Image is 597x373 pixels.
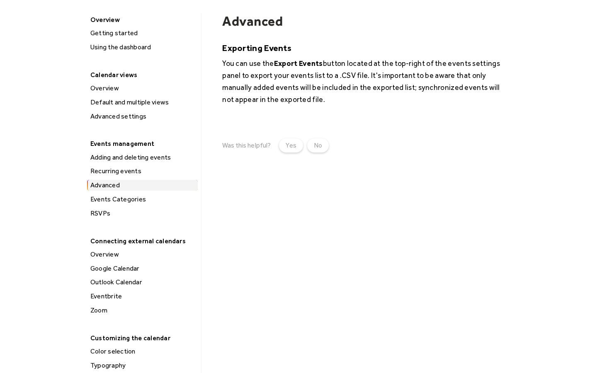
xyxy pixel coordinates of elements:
[87,346,198,357] a: Color selection
[87,249,198,260] a: Overview
[88,346,198,357] div: Color selection
[222,13,511,29] h1: Advanced
[88,180,198,191] div: Advanced
[86,235,197,247] div: Connecting external calendars
[88,194,198,205] div: Events Categories
[87,291,198,302] a: Eventbrite
[87,83,198,94] a: Overview
[86,68,197,81] div: Calendar views
[87,97,198,108] a: Default and multiple views
[222,57,511,105] p: You can use the button located at the top-right of the events settings panel to export your event...
[88,97,198,108] div: Default and multiple views
[86,332,197,344] div: Customizing the calendar
[88,208,198,219] div: RSVPs
[87,208,198,219] a: RSVPs
[87,263,198,274] a: Google Calendar
[279,138,303,153] a: Yes
[87,152,198,163] a: Adding and deleting events
[88,28,198,39] div: Getting started
[88,42,198,53] div: Using the dashboard
[222,42,511,54] h5: Exporting Events
[314,140,322,150] div: No
[88,166,198,177] div: Recurring events
[86,13,197,26] div: Overview
[274,59,323,68] strong: Export Events
[86,137,197,150] div: Events management
[87,28,198,39] a: Getting started
[87,42,198,53] a: Using the dashboard
[87,111,198,122] a: Advanced settings
[88,291,198,302] div: Eventbrite
[88,277,198,288] div: Outlook Calendar
[87,277,198,288] a: Outlook Calendar
[87,180,198,191] a: Advanced
[286,140,296,150] div: Yes
[88,249,198,260] div: Overview
[307,138,329,153] a: No
[88,152,198,163] div: Adding and deleting events
[88,305,198,316] div: Zoom
[222,141,270,149] div: Was this helpful?
[88,263,198,274] div: Google Calendar
[87,194,198,205] a: Events Categories
[88,83,198,94] div: Overview
[88,111,198,122] div: Advanced settings
[87,305,198,316] a: Zoom
[87,166,198,177] a: Recurring events
[88,360,198,371] div: Typography
[87,360,198,371] a: Typography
